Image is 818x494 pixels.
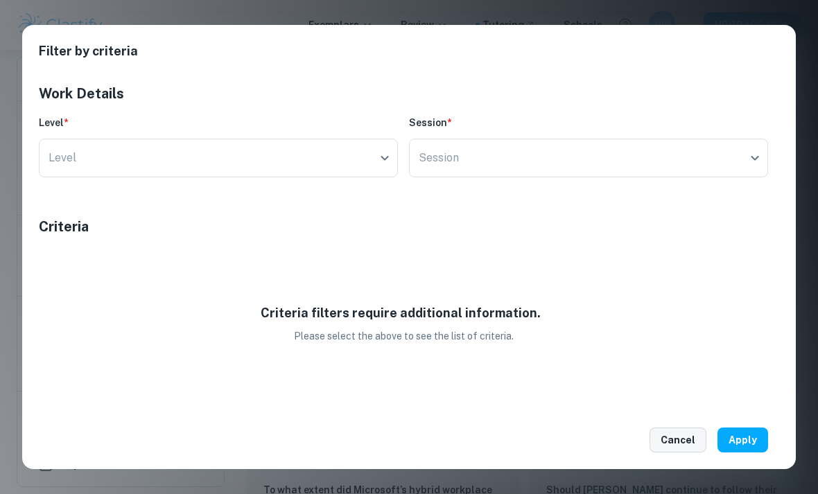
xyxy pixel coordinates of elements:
[39,42,779,83] h2: Filter by criteria
[409,115,768,130] h6: Session
[717,427,768,452] button: Apply
[39,216,768,237] h5: Criteria
[261,303,546,323] h6: Criteria filters require additional information.
[294,328,514,344] p: Please select the above to see the list of criteria.
[650,427,706,452] button: Cancel
[39,83,768,104] h5: Work Details
[39,115,398,130] h6: Level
